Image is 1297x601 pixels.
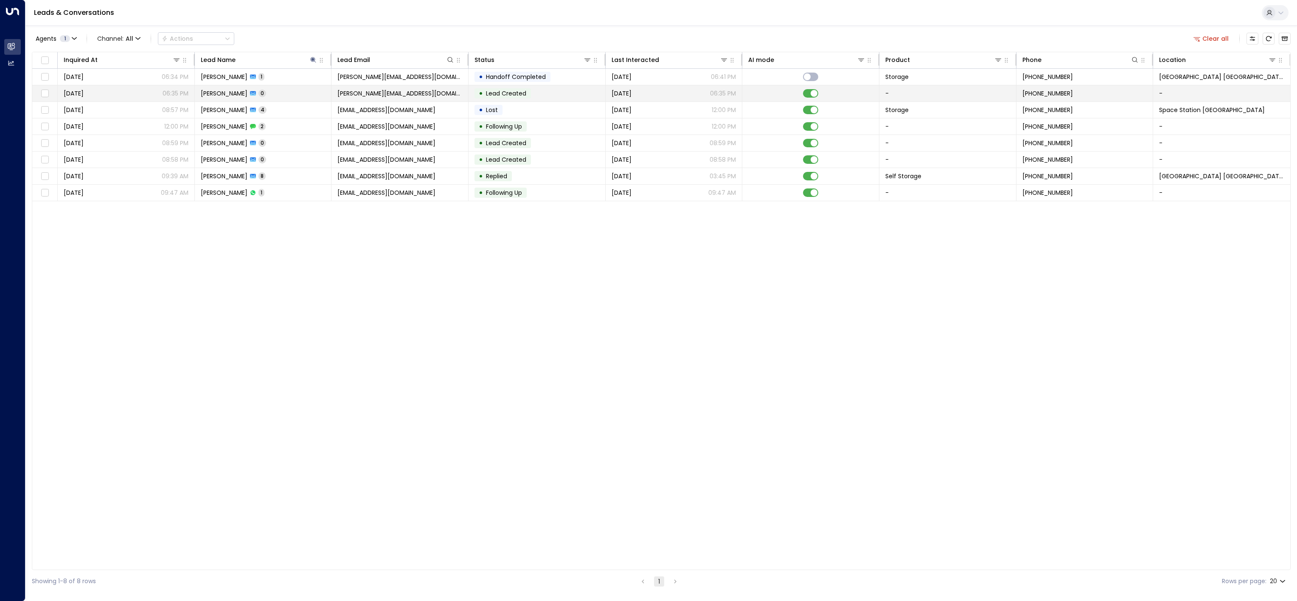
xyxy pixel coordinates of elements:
div: Button group with a nested menu [158,32,234,45]
div: Phone [1022,55,1042,65]
span: Jun 02, 2025 [64,172,84,180]
span: 1 [60,35,70,42]
span: 2 [258,123,266,130]
div: • [479,70,483,84]
span: Jul 15, 2025 [64,106,84,114]
span: Toggle select row [39,121,50,132]
span: petewilliams90@hotmail.co.uk [337,172,435,180]
div: Last Interacted [612,55,659,65]
p: 08:59 PM [162,139,188,147]
span: 4 [258,106,267,113]
p: 08:57 PM [162,106,188,114]
p: 12:00 PM [712,106,736,114]
span: Space Station Shrewsbury [1159,73,1284,81]
span: 1 [258,73,264,80]
span: Space Station Wakefield [1159,106,1265,114]
span: Sep 27, 2025 [612,73,632,81]
span: Toggle select row [39,88,50,99]
span: Sep 27, 2025 [64,73,84,81]
span: Storage [885,73,909,81]
div: Location [1159,55,1186,65]
span: Handoff Completed [486,73,546,81]
span: 1 [258,189,264,196]
span: peterw@bluesteele.co.uk [337,122,435,131]
div: Phone [1022,55,1140,65]
div: • [479,119,483,134]
div: • [479,86,483,101]
div: Lead Name [201,55,318,65]
span: 0 [258,156,266,163]
button: Archived Leads [1279,33,1291,45]
span: Jun 07, 2025 [612,172,632,180]
span: Toggle select row [39,138,50,149]
span: Sep 27, 2025 [64,89,84,98]
label: Rows per page: [1222,577,1266,586]
div: Lead Email [337,55,455,65]
span: 0 [258,90,266,97]
span: Toggle select all [39,55,50,66]
td: - [879,118,1016,135]
span: Jul 22, 2025 [612,122,632,131]
div: 20 [1270,575,1287,587]
p: 06:41 PM [711,73,736,81]
p: 06:35 PM [163,89,188,98]
span: Toggle select row [39,72,50,82]
td: - [1153,85,1290,101]
span: williams@bluebox.co.uk [337,73,462,81]
span: Refresh [1263,33,1275,45]
div: • [479,152,483,167]
td: - [879,135,1016,151]
p: 09:39 AM [162,172,188,180]
div: • [479,185,483,200]
td: - [1153,152,1290,168]
nav: pagination navigation [637,576,681,587]
td: - [879,85,1016,101]
span: Jul 15, 2025 [64,139,84,147]
span: Jun 05, 2025 [64,188,84,197]
span: Jul 18, 2025 [64,122,84,131]
span: +441273645336 [1022,139,1073,147]
p: 12:00 PM [712,122,736,131]
span: williams@bluebox.co.uk [337,89,462,98]
span: Toggle select row [39,154,50,165]
div: Status [474,55,592,65]
td: - [1153,135,1290,151]
td: - [879,185,1016,201]
span: 0 [258,139,266,146]
td: - [879,152,1016,168]
span: petewilliams90@hotmail.co.uk [337,188,435,197]
div: Inquired At [64,55,181,65]
div: AI mode [748,55,865,65]
div: Inquired At [64,55,98,65]
button: Actions [158,32,234,45]
div: AI mode [748,55,774,65]
span: +447837553156 [1022,188,1073,197]
p: 06:35 PM [710,89,736,98]
span: Jul 15, 2025 [64,155,84,164]
span: Lost [486,106,498,114]
span: Peter Williams [201,73,247,81]
div: Last Interacted [612,55,729,65]
p: 09:47 AM [161,188,188,197]
span: Channel: [94,33,144,45]
div: Showing 1-8 of 8 rows [32,577,96,586]
span: Jun 05, 2025 [612,188,632,197]
span: Lead Created [486,89,526,98]
span: peterw@bluesteele.co.uk [337,139,435,147]
span: Peter Williams [201,106,247,114]
button: Channel:All [94,33,144,45]
span: Peter Williams [201,89,247,98]
span: Following Up [486,122,522,131]
span: Replied [486,172,507,180]
div: • [479,169,483,183]
p: 08:58 PM [710,155,736,164]
span: Lead Created [486,155,526,164]
span: peterw@bluesteele.co.uk [337,106,435,114]
div: Location [1159,55,1277,65]
span: Following Up [486,188,522,197]
span: Jul 25, 2025 [612,106,632,114]
span: Self Storage [885,172,921,180]
span: Space Station Shrewsbury [1159,172,1284,180]
span: Lead Created [486,139,526,147]
button: Clear all [1190,33,1232,45]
